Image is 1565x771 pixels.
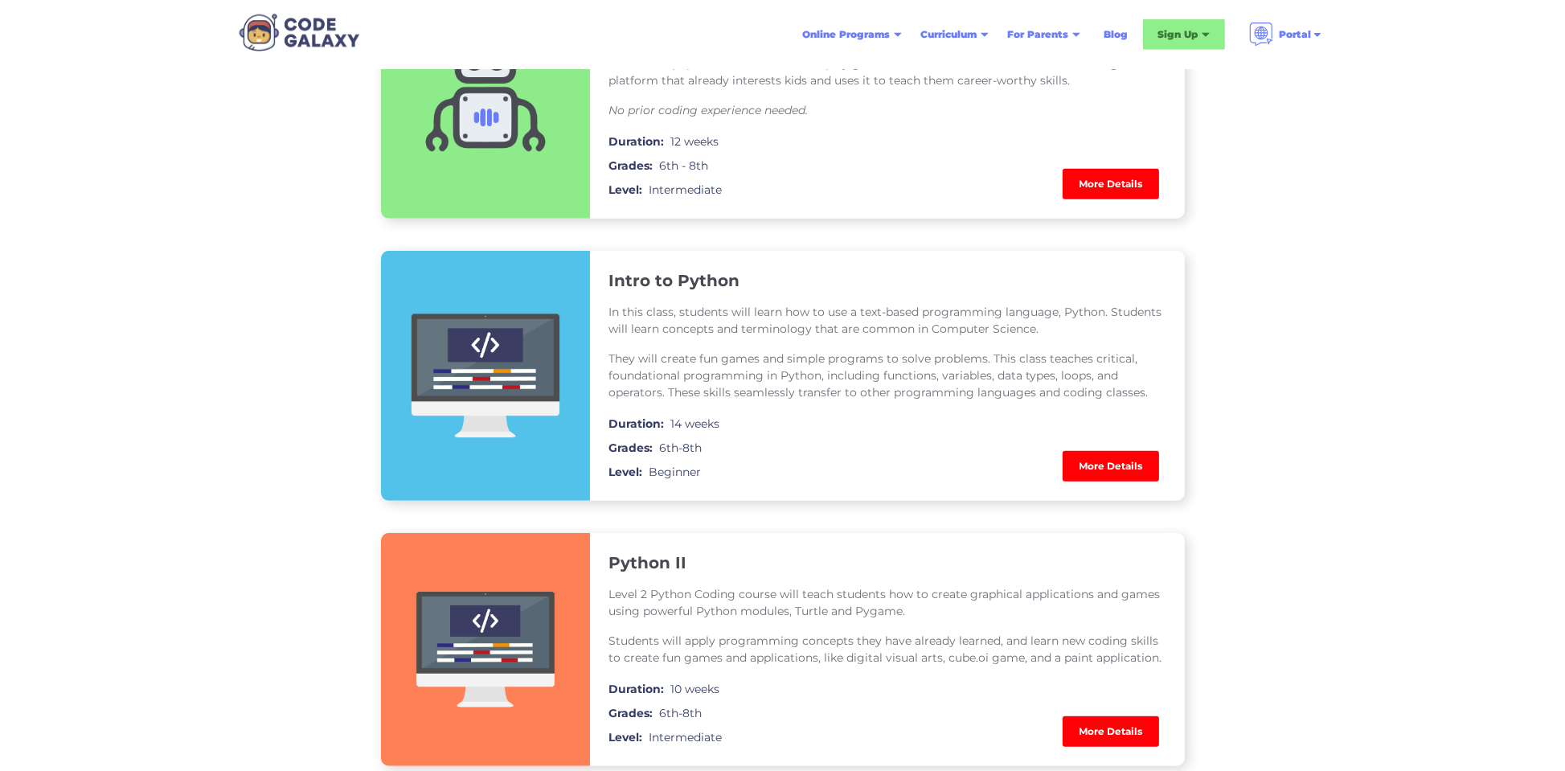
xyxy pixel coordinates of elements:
p: They will create fun games and simple programs to solve problems. This class teaches critical, fo... [609,351,1166,401]
div: Curriculum [921,27,977,43]
h4: Level: [609,462,643,482]
h4: Grades: [609,156,653,175]
h4: Duration: [609,679,665,699]
h4: Beginner [649,462,702,482]
h4: Intermediate [649,728,723,747]
a: More Details [1063,169,1159,199]
h4: Level: [609,728,643,747]
div: Portal [1280,27,1312,43]
a: Blog [1095,20,1138,49]
p: Students will apply programming concepts they have already learned, and learn new coding skills t... [609,633,1166,666]
div: Curriculum [912,20,998,49]
div: For Parents [998,20,1090,49]
h4: 12 weeks [671,132,719,151]
a: More Details [1063,451,1159,482]
div: Online Programs [803,27,891,43]
h4: Intermediate [649,180,723,199]
h4: Duration: [609,132,665,151]
h4: Grades: [609,703,653,723]
h4: 14 weeks [671,414,720,433]
div: Sign Up [1158,27,1198,43]
h4: Level: [609,180,643,199]
div: Portal [1239,16,1333,53]
p: In this class, students will learn how to use a text-based programming language, Python. Students... [609,304,1166,338]
h4: 10 weeks [671,679,720,699]
h4: 6th - 8th [660,156,709,175]
h3: Python II [609,552,687,573]
h4: Duration: [609,414,665,433]
p: Level 2 Python Coding course will teach students how to create graphical applications and games u... [609,586,1166,620]
h4: Grades: [609,438,653,457]
em: No prior coding experience needed. [609,103,809,117]
h3: Intro to Python [609,270,740,291]
div: Online Programs [793,20,912,49]
p: Roblox is a popular website for kids to play games with their friends, so this course leverages t... [609,55,1166,89]
h4: 6th-8th [660,438,703,457]
div: Sign Up [1143,19,1225,50]
h4: 6th-8th [660,703,703,723]
div: For Parents [1008,27,1069,43]
a: More Details [1063,716,1159,747]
